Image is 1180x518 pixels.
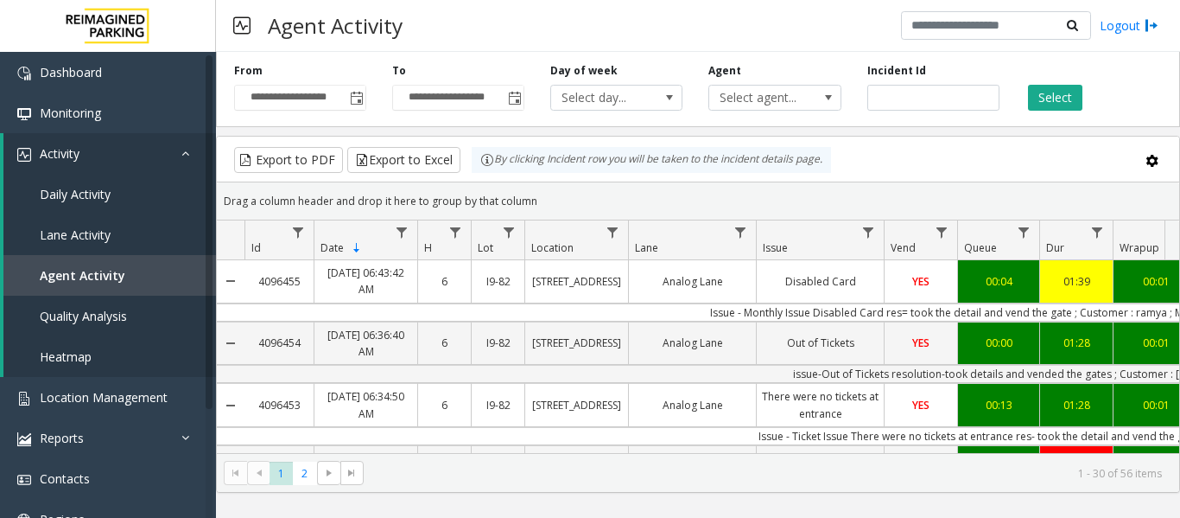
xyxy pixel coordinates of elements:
[912,274,929,289] span: YES
[1044,397,1108,413] div: 01:28
[1044,335,1108,351] div: 01:28
[1028,85,1082,111] button: Select
[635,240,658,255] span: Lane
[1100,16,1158,35] a: Logout
[958,393,1039,418] a: 00:13
[757,384,884,425] a: There were no tickets at entrance
[964,240,997,255] span: Queue
[1046,240,1064,255] span: Dur
[498,221,521,244] a: Lot Filter Menu
[3,336,216,377] a: Heatmap
[1120,240,1159,255] span: Wrapup
[40,470,90,487] span: Contacts
[217,253,244,309] a: Collapse Details
[251,240,261,255] span: Id
[480,153,494,167] img: infoIcon.svg
[1145,16,1158,35] img: logout
[40,349,92,365] span: Heatmap
[550,63,618,79] label: Day of week
[17,107,31,121] img: 'icon'
[531,240,574,255] span: Location
[234,63,263,79] label: From
[757,269,884,294] a: Disabled Card
[244,393,314,418] a: 4096453
[287,221,310,244] a: Id Filter Menu
[345,466,358,480] span: Go to the last page
[757,330,884,355] a: Out of Tickets
[217,186,1179,216] div: Drag a column header and drop it here to group by that column
[40,430,84,446] span: Reports
[1044,273,1108,290] div: 01:39
[962,273,1035,290] div: 00:04
[40,186,111,202] span: Daily Activity
[472,393,524,418] a: I9-82
[962,335,1035,351] div: 00:00
[885,393,957,418] a: YES
[1012,221,1036,244] a: Queue Filter Menu
[40,267,125,284] span: Agent Activity
[912,398,929,412] span: YES
[709,86,814,110] span: Select agent...
[40,308,127,324] span: Quality Analysis
[958,269,1039,294] a: 00:04
[472,269,524,294] a: I9-82
[350,241,364,255] span: Sortable
[444,221,467,244] a: H Filter Menu
[3,296,216,336] a: Quality Analysis
[763,240,788,255] span: Issue
[259,4,411,47] h3: Agent Activity
[867,63,926,79] label: Incident Id
[418,330,471,355] a: 6
[472,147,831,173] div: By clicking Incident row you will be taken to the incident details page.
[392,63,406,79] label: To
[418,393,471,418] a: 6
[317,461,340,485] span: Go to the next page
[217,316,244,371] a: Collapse Details
[601,221,625,244] a: Location Filter Menu
[314,446,417,488] a: [DATE] 06:33:40 AM
[525,269,628,294] a: [STREET_ADDRESS]
[885,330,957,355] a: YES
[1040,330,1113,355] a: 01:28
[857,221,880,244] a: Issue Filter Menu
[930,221,954,244] a: Vend Filter Menu
[17,473,31,487] img: 'icon'
[1040,393,1113,418] a: 01:28
[629,330,756,355] a: Analog Lane
[17,392,31,406] img: 'icon'
[244,330,314,355] a: 4096454
[629,393,756,418] a: Analog Lane
[525,393,628,418] a: [STREET_ADDRESS]
[17,67,31,80] img: 'icon'
[40,389,168,406] span: Location Management
[3,214,216,255] a: Lane Activity
[17,148,31,162] img: 'icon'
[525,330,628,355] a: [STREET_ADDRESS]
[885,269,957,294] a: YES
[322,466,336,480] span: Go to the next page
[233,4,251,47] img: pageIcon
[314,323,417,364] a: [DATE] 06:36:40 AM
[3,174,216,214] a: Daily Activity
[217,221,1179,453] div: Data table
[340,461,364,485] span: Go to the last page
[958,330,1039,355] a: 00:00
[551,86,656,110] span: Select day...
[346,86,365,110] span: Toggle popup
[3,255,216,296] a: Agent Activity
[320,240,344,255] span: Date
[504,86,523,110] span: Toggle popup
[1086,221,1109,244] a: Dur Filter Menu
[629,269,756,294] a: Analog Lane
[293,462,316,485] span: Page 2
[478,240,493,255] span: Lot
[912,336,929,350] span: YES
[217,377,244,432] a: Collapse Details
[1040,269,1113,294] a: 01:39
[891,240,916,255] span: Vend
[708,63,741,79] label: Agent
[40,105,101,121] span: Monitoring
[347,147,460,173] button: Export to Excel
[418,269,471,294] a: 6
[40,145,79,162] span: Activity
